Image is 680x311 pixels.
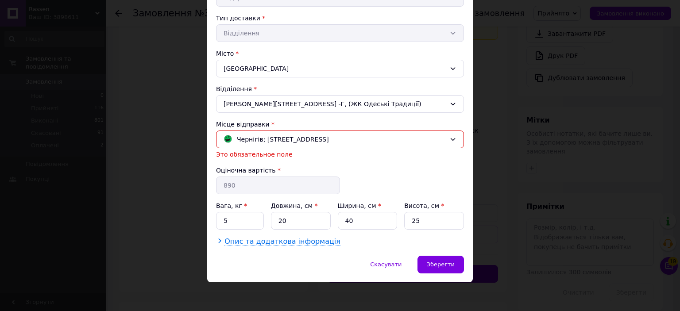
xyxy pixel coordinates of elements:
[216,167,275,174] label: Оціночна вартість
[224,237,340,246] span: Опис та додаткова інформація
[216,14,464,23] div: Тип доставки
[427,261,455,268] span: Зберегти
[370,261,402,268] span: Скасувати
[216,49,464,58] div: Місто
[216,60,464,77] div: [GEOGRAPHIC_DATA]
[237,134,329,144] span: Чернігів; [STREET_ADDRESS]
[271,202,318,209] label: Довжина, см
[338,202,381,209] label: Ширина, см
[216,84,464,93] div: Відділення
[216,95,464,113] div: [PERSON_NAME][STREET_ADDRESS] -Г, (ЖК Одеські Традиції)
[404,202,444,209] label: Висота, см
[216,202,247,209] label: Вага, кг
[216,151,293,158] span: Это обязательное поле
[216,120,464,129] div: Місце відправки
